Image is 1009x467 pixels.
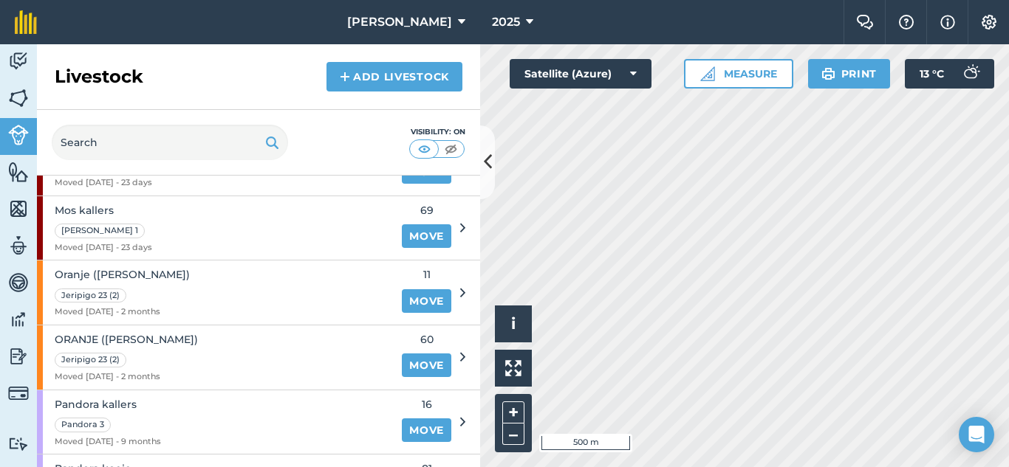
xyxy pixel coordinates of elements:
img: svg+xml;base64,PHN2ZyB4bWxucz0iaHR0cDovL3d3dy53My5vcmcvMjAwMC9zdmciIHdpZHRoPSI1NiIgaGVpZ2h0PSI2MC... [8,87,29,109]
a: Move [402,289,451,313]
img: svg+xml;base64,PD94bWwgdmVyc2lvbj0iMS4wIiBlbmNvZGluZz0idXRmLTgiPz4KPCEtLSBHZW5lcmF0b3I6IEFkb2JlIE... [8,235,29,257]
span: 11 [402,266,451,283]
button: Measure [684,59,793,89]
span: ORANJE ([PERSON_NAME]) [55,331,198,347]
div: Jeripigo 23 (2) [55,353,126,367]
div: Jeripigo 23 (2) [55,288,126,303]
span: Moved [DATE] - 2 months [55,305,190,319]
button: + [502,401,524,423]
button: Print [808,59,891,89]
img: svg+xml;base64,PHN2ZyB4bWxucz0iaHR0cDovL3d3dy53My5vcmcvMjAwMC9zdmciIHdpZHRoPSI1NiIgaGVpZ2h0PSI2MC... [8,198,29,220]
a: Mos kallers[PERSON_NAME] 1Moved [DATE] - 23 days [37,196,393,260]
a: Add Livestock [326,62,462,91]
button: 13 °C [905,59,994,89]
img: svg+xml;base64,PHN2ZyB4bWxucz0iaHR0cDovL3d3dy53My5vcmcvMjAwMC9zdmciIHdpZHRoPSIxOSIgaGVpZ2h0PSIyNC... [265,134,279,151]
a: Move [402,224,451,248]
div: Open Intercom Messenger [959,417,994,452]
img: svg+xml;base64,PD94bWwgdmVyc2lvbj0iMS4wIiBlbmNvZGluZz0idXRmLTgiPz4KPCEtLSBHZW5lcmF0b3I6IEFkb2JlIE... [8,271,29,294]
span: 60 [402,331,451,347]
span: Mos kallers [55,202,152,218]
img: svg+xml;base64,PHN2ZyB4bWxucz0iaHR0cDovL3d3dy53My5vcmcvMjAwMC9zdmciIHdpZHRoPSI1MCIgaGVpZ2h0PSI0MC... [442,142,460,156]
h2: Livestock [55,65,143,89]
img: Two speech bubbles overlapping with the left bubble in the forefront [856,15,874,30]
span: 69 [402,202,451,218]
a: ORANJE ([PERSON_NAME])Jeripigo 23 (2)Moved [DATE] - 2 months [37,325,393,390]
a: Move [402,353,451,377]
img: svg+xml;base64,PHN2ZyB4bWxucz0iaHR0cDovL3d3dy53My5vcmcvMjAwMC9zdmciIHdpZHRoPSIxNCIgaGVpZ2h0PSIyNC... [340,68,350,86]
a: Pandora kallersPandora 3Moved [DATE] - 9 months [37,390,393,454]
button: – [502,423,524,445]
span: Oranje ([PERSON_NAME]) [55,266,190,283]
img: svg+xml;base64,PD94bWwgdmVyc2lvbj0iMS4wIiBlbmNvZGluZz0idXRmLTgiPz4KPCEtLSBHZW5lcmF0b3I6IEFkb2JlIE... [8,345,29,367]
span: Moved [DATE] - 23 days [55,241,152,255]
span: Moved [DATE] - 2 months [55,370,198,384]
span: 2025 [492,13,520,31]
img: Ruler icon [700,66,715,81]
img: svg+xml;base64,PHN2ZyB4bWxucz0iaHR0cDovL3d3dy53My5vcmcvMjAwMC9zdmciIHdpZHRoPSIxNyIgaGVpZ2h0PSIxNy... [940,13,955,31]
img: svg+xml;base64,PD94bWwgdmVyc2lvbj0iMS4wIiBlbmNvZGluZz0idXRmLTgiPz4KPCEtLSBHZW5lcmF0b3I6IEFkb2JlIE... [8,50,29,72]
img: svg+xml;base64,PHN2ZyB4bWxucz0iaHR0cDovL3d3dy53My5vcmcvMjAwMC9zdmciIHdpZHRoPSI1NiIgaGVpZ2h0PSI2MC... [8,161,29,183]
div: [PERSON_NAME] 1 [55,224,145,238]
div: Visibility: On [409,126,465,138]
img: A question mark icon [897,15,915,30]
img: svg+xml;base64,PD94bWwgdmVyc2lvbj0iMS4wIiBlbmNvZGluZz0idXRmLTgiPz4KPCEtLSBHZW5lcmF0b3I6IEFkb2JlIE... [8,125,29,145]
input: Search [52,125,288,160]
img: svg+xml;base64,PD94bWwgdmVyc2lvbj0iMS4wIiBlbmNvZGluZz0idXRmLTgiPz4KPCEtLSBHZW5lcmF0b3I6IEFkb2JlIE... [8,308,29,331]
img: fieldmargin Logo [15,10,37,34]
img: svg+xml;base64,PD94bWwgdmVyc2lvbj0iMS4wIiBlbmNvZGluZz0idXRmLTgiPz4KPCEtLSBHZW5lcmF0b3I6IEFkb2JlIE... [8,437,29,451]
img: svg+xml;base64,PHN2ZyB4bWxucz0iaHR0cDovL3d3dy53My5vcmcvMjAwMC9zdmciIHdpZHRoPSI1MCIgaGVpZ2h0PSI0MC... [415,142,434,156]
button: Satellite (Azure) [510,59,651,89]
img: Four arrows, one pointing top left, one top right, one bottom right and the last bottom left [505,360,521,376]
span: Moved [DATE] - 9 months [55,435,161,449]
img: svg+xml;base64,PD94bWwgdmVyc2lvbj0iMS4wIiBlbmNvZGluZz0idXRmLTgiPz4KPCEtLSBHZW5lcmF0b3I6IEFkb2JlIE... [8,383,29,404]
img: A cog icon [980,15,998,30]
span: 13 ° C [920,59,944,89]
span: i [511,314,516,333]
span: Moved [DATE] - 23 days [55,176,171,190]
span: [PERSON_NAME] [347,13,452,31]
img: svg+xml;base64,PHN2ZyB4bWxucz0iaHR0cDovL3d3dy53My5vcmcvMjAwMC9zdmciIHdpZHRoPSIxOSIgaGVpZ2h0PSIyNC... [821,65,835,83]
a: Move [402,418,451,442]
img: svg+xml;base64,PD94bWwgdmVyc2lvbj0iMS4wIiBlbmNvZGluZz0idXRmLTgiPz4KPCEtLSBHZW5lcmF0b3I6IEFkb2JlIE... [956,59,985,89]
span: Pandora kallers [55,396,161,412]
div: Pandora 3 [55,418,111,432]
span: 16 [402,396,451,412]
a: Oranje ([PERSON_NAME])Jeripigo 23 (2)Moved [DATE] - 2 months [37,260,393,325]
button: i [495,305,532,342]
